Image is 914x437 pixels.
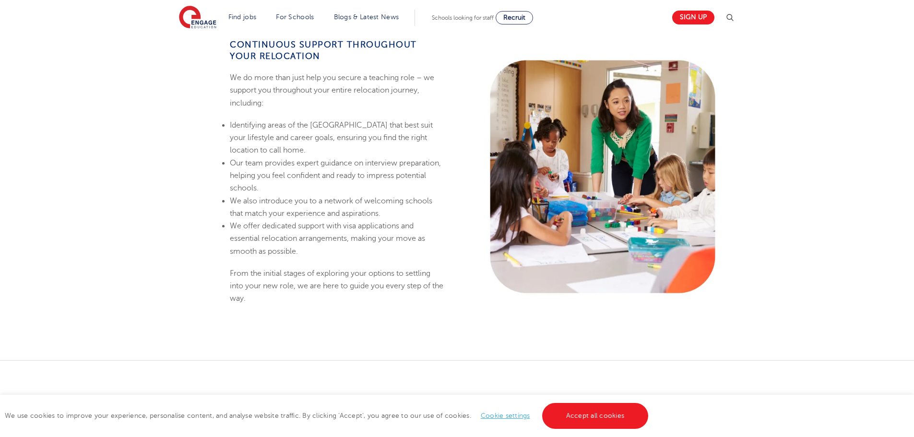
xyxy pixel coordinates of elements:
[5,412,651,419] span: We use cookies to improve your experience, personalise content, and analyse website traffic. By c...
[230,157,444,195] li: Our team provides expert guidance on interview preparation, helping you feel confident and ready ...
[230,40,417,61] strong: Continuous support throughout your relocation
[432,14,494,21] span: Schools looking for staff
[228,13,257,21] a: Find jobs
[230,195,444,220] li: We also introduce you to a network of welcoming schools that match your experience and aspirations.
[276,13,314,21] a: For Schools
[672,11,714,24] a: Sign up
[230,71,444,109] p: We do more than just help you secure a teaching role – we support you throughout your entire relo...
[230,220,444,258] li: We offer dedicated support with visa applications and essential relocation arrangements, making y...
[230,267,444,305] p: From the initial stages of exploring your options to settling into your new role, we are here to ...
[481,412,530,419] a: Cookie settings
[542,403,649,429] a: Accept all cookies
[227,394,687,411] b: Benefits of teaching in [GEOGRAPHIC_DATA] with Engage Education
[496,11,533,24] a: Recruit
[503,14,525,21] span: Recruit
[179,6,216,30] img: Engage Education
[334,13,399,21] a: Blogs & Latest News
[230,119,444,157] li: Identifying areas of the [GEOGRAPHIC_DATA] that best suit your lifestyle and career goals, ensuri...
